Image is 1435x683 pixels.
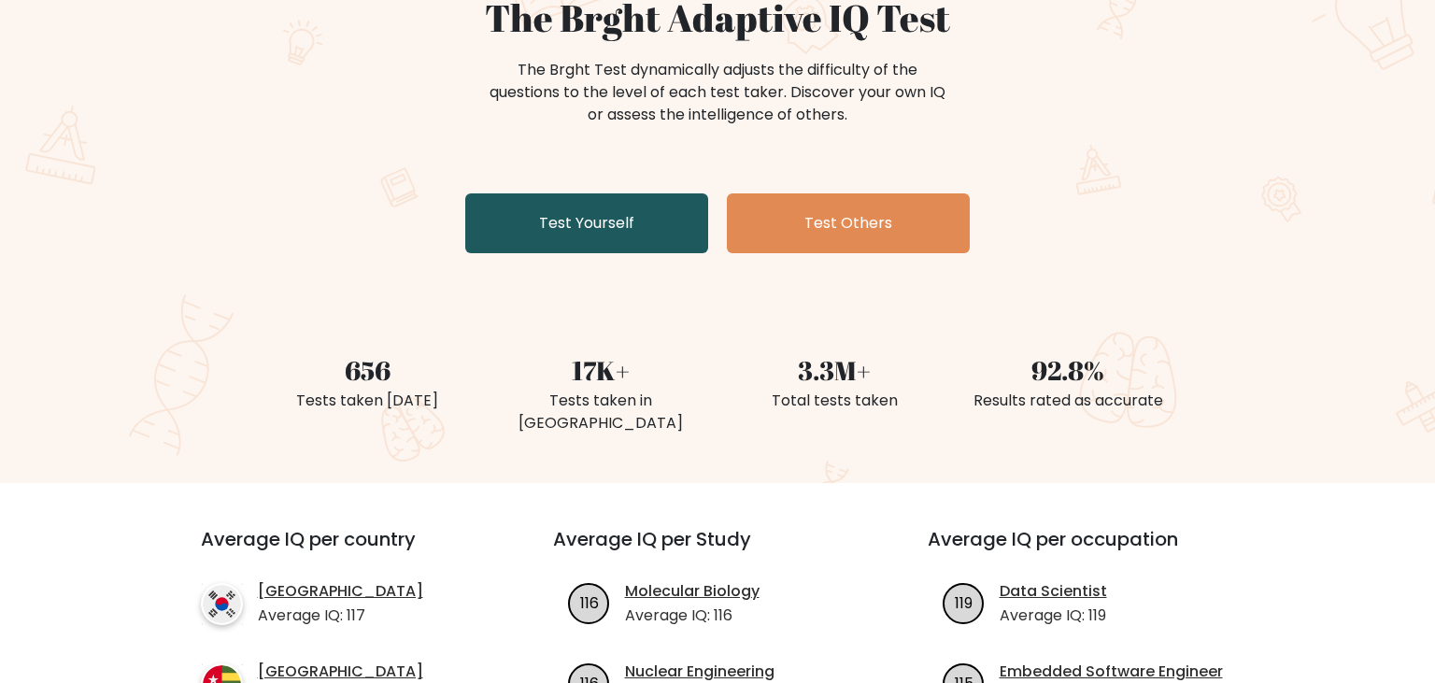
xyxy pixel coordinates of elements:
[258,605,423,627] p: Average IQ: 117
[262,390,473,412] div: Tests taken [DATE]
[495,390,706,434] div: Tests taken in [GEOGRAPHIC_DATA]
[962,350,1173,390] div: 92.8%
[1000,605,1107,627] p: Average IQ: 119
[625,661,774,683] a: Nuclear Engineering
[962,390,1173,412] div: Results rated as accurate
[258,661,423,683] a: [GEOGRAPHIC_DATA]
[484,59,951,126] div: The Brght Test dynamically adjusts the difficulty of the questions to the level of each test take...
[262,350,473,390] div: 656
[579,591,598,613] text: 116
[727,193,970,253] a: Test Others
[955,591,973,613] text: 119
[1000,661,1223,683] a: Embedded Software Engineer
[625,580,760,603] a: Molecular Biology
[729,350,940,390] div: 3.3M+
[1000,580,1107,603] a: Data Scientist
[201,528,486,573] h3: Average IQ per country
[258,580,423,603] a: [GEOGRAPHIC_DATA]
[201,583,243,625] img: country
[495,350,706,390] div: 17K+
[553,528,883,573] h3: Average IQ per Study
[465,193,708,253] a: Test Yourself
[625,605,760,627] p: Average IQ: 116
[729,390,940,412] div: Total tests taken
[928,528,1257,573] h3: Average IQ per occupation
